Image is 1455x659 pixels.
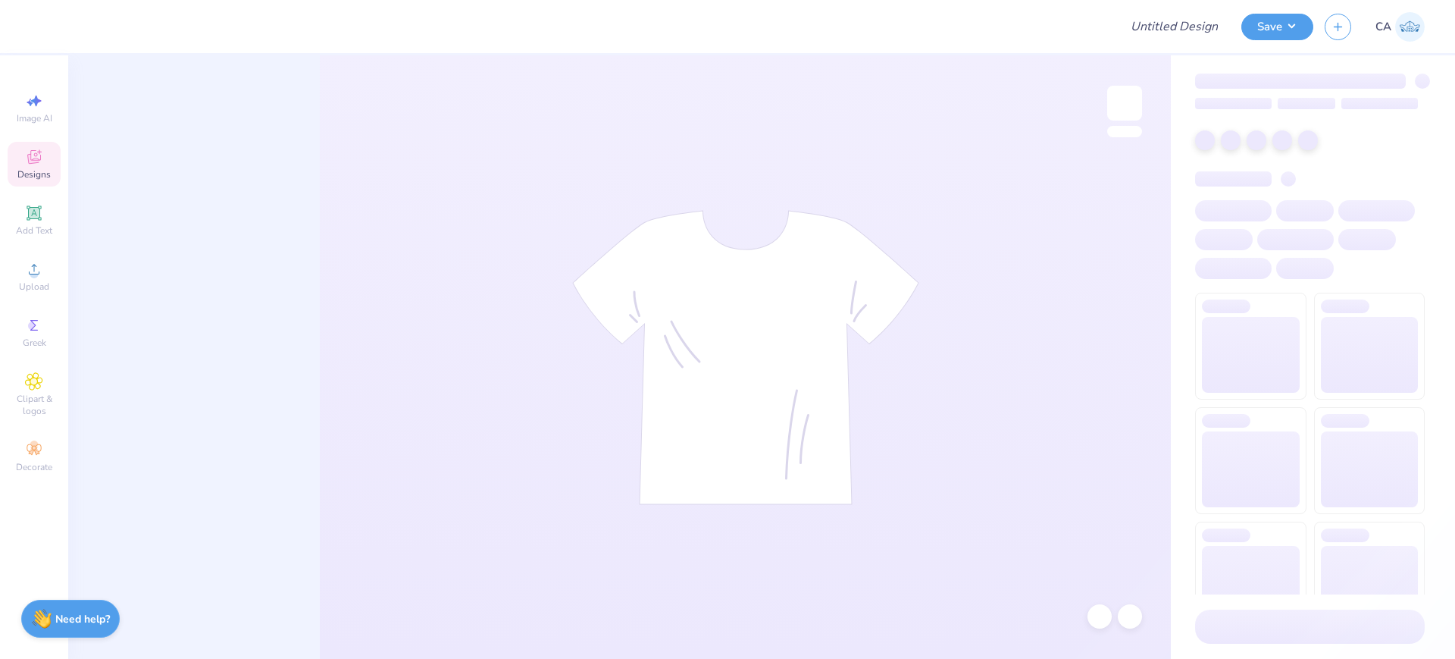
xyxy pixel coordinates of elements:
[16,461,52,473] span: Decorate
[1119,11,1230,42] input: Untitled Design
[1241,14,1313,40] button: Save
[23,337,46,349] span: Greek
[17,112,52,124] span: Image AI
[1375,12,1425,42] a: CA
[1395,12,1425,42] img: Chollene Anne Aranda
[8,393,61,417] span: Clipart & logos
[1375,18,1391,36] span: CA
[572,210,919,505] img: tee-skeleton.svg
[19,281,49,293] span: Upload
[16,224,52,237] span: Add Text
[55,612,110,626] strong: Need help?
[17,168,51,180] span: Designs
